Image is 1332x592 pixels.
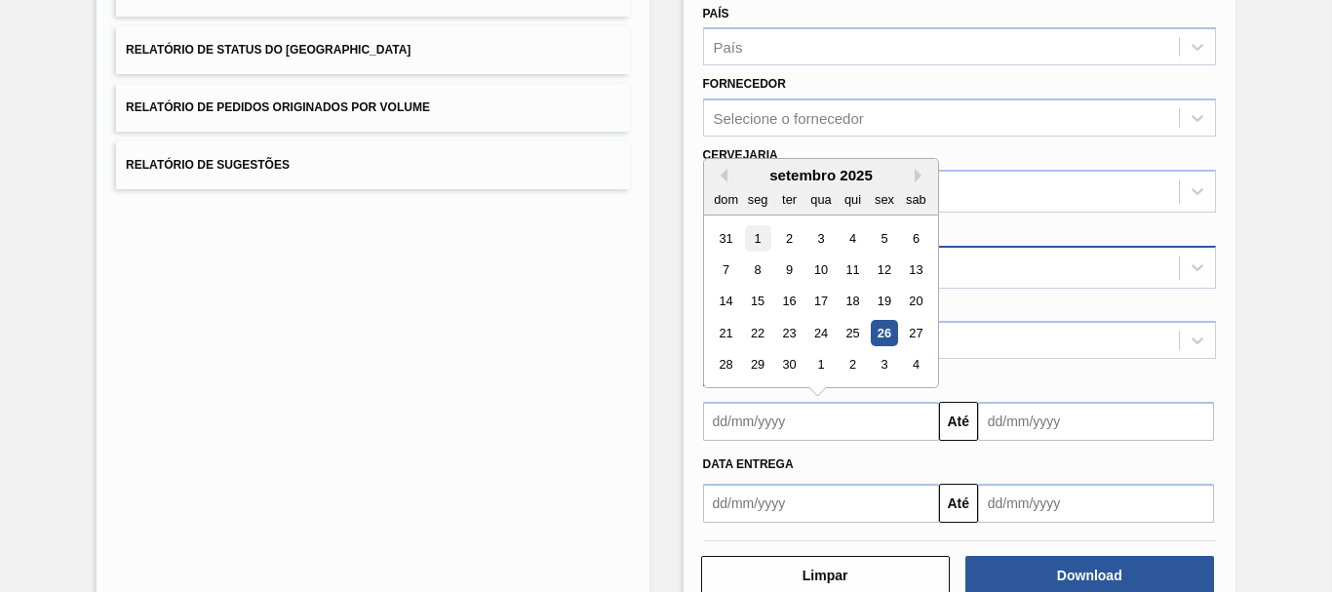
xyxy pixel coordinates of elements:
span: Relatório de Pedidos Originados por Volume [126,100,430,114]
div: Choose quarta-feira, 10 de setembro de 2025 [807,257,834,283]
div: sex [871,186,897,213]
div: Choose sábado, 13 de setembro de 2025 [902,257,928,283]
div: Choose terça-feira, 30 de setembro de 2025 [775,352,802,378]
div: Choose sábado, 4 de outubro de 2025 [902,352,928,378]
div: Choose segunda-feira, 29 de setembro de 2025 [744,352,770,378]
div: Choose quinta-feira, 18 de setembro de 2025 [839,289,865,315]
div: Choose quinta-feira, 4 de setembro de 2025 [839,225,865,252]
div: Choose quarta-feira, 24 de setembro de 2025 [807,320,834,346]
div: Choose segunda-feira, 15 de setembro de 2025 [744,289,770,315]
label: País [703,7,729,20]
div: Choose sexta-feira, 19 de setembro de 2025 [871,289,897,315]
button: Relatório de Status do [GEOGRAPHIC_DATA] [116,26,629,74]
div: Choose segunda-feira, 8 de setembro de 2025 [744,257,770,283]
div: Choose quinta-feira, 2 de outubro de 2025 [839,352,865,378]
div: Choose sábado, 6 de setembro de 2025 [902,225,928,252]
input: dd/mm/yyyy [703,402,939,441]
button: Até [939,402,978,441]
div: ter [775,186,802,213]
div: setembro 2025 [704,167,938,183]
span: Relatório de Sugestões [126,158,290,172]
button: Next Month [915,169,928,182]
div: qui [839,186,865,213]
label: Fornecedor [703,77,786,91]
div: Choose domingo, 21 de setembro de 2025 [713,320,739,346]
div: Choose sexta-feira, 5 de setembro de 2025 [871,225,897,252]
div: País [714,39,743,56]
div: Choose quinta-feira, 11 de setembro de 2025 [839,257,865,283]
input: dd/mm/yyyy [978,484,1214,523]
span: Relatório de Status do [GEOGRAPHIC_DATA] [126,43,411,57]
div: Choose terça-feira, 2 de setembro de 2025 [775,225,802,252]
input: dd/mm/yyyy [703,484,939,523]
div: Choose quarta-feira, 17 de setembro de 2025 [807,289,834,315]
div: qua [807,186,834,213]
div: Selecione o fornecedor [714,110,864,127]
div: Choose segunda-feira, 1 de setembro de 2025 [744,225,770,252]
div: Choose sexta-feira, 26 de setembro de 2025 [871,320,897,346]
div: seg [744,186,770,213]
span: Data entrega [703,457,794,471]
button: Até [939,484,978,523]
button: Relatório de Sugestões [116,141,629,189]
div: dom [713,186,739,213]
div: Choose domingo, 31 de agosto de 2025 [713,225,739,252]
div: Choose terça-feira, 16 de setembro de 2025 [775,289,802,315]
div: Choose quarta-feira, 1 de outubro de 2025 [807,352,834,378]
div: Choose sexta-feira, 12 de setembro de 2025 [871,257,897,283]
div: Choose terça-feira, 9 de setembro de 2025 [775,257,802,283]
label: Cervejaria [703,148,778,162]
div: Choose quarta-feira, 3 de setembro de 2025 [807,225,834,252]
div: month 2025-09 [710,222,931,380]
div: Choose domingo, 7 de setembro de 2025 [713,257,739,283]
input: dd/mm/yyyy [978,402,1214,441]
div: Choose segunda-feira, 22 de setembro de 2025 [744,320,770,346]
div: Choose domingo, 14 de setembro de 2025 [713,289,739,315]
div: sab [902,186,928,213]
div: Choose domingo, 28 de setembro de 2025 [713,352,739,378]
div: Choose terça-feira, 23 de setembro de 2025 [775,320,802,346]
div: Choose sábado, 20 de setembro de 2025 [902,289,928,315]
button: Relatório de Pedidos Originados por Volume [116,84,629,132]
button: Previous Month [714,169,727,182]
div: Choose quinta-feira, 25 de setembro de 2025 [839,320,865,346]
div: Choose sexta-feira, 3 de outubro de 2025 [871,352,897,378]
div: Choose sábado, 27 de setembro de 2025 [902,320,928,346]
